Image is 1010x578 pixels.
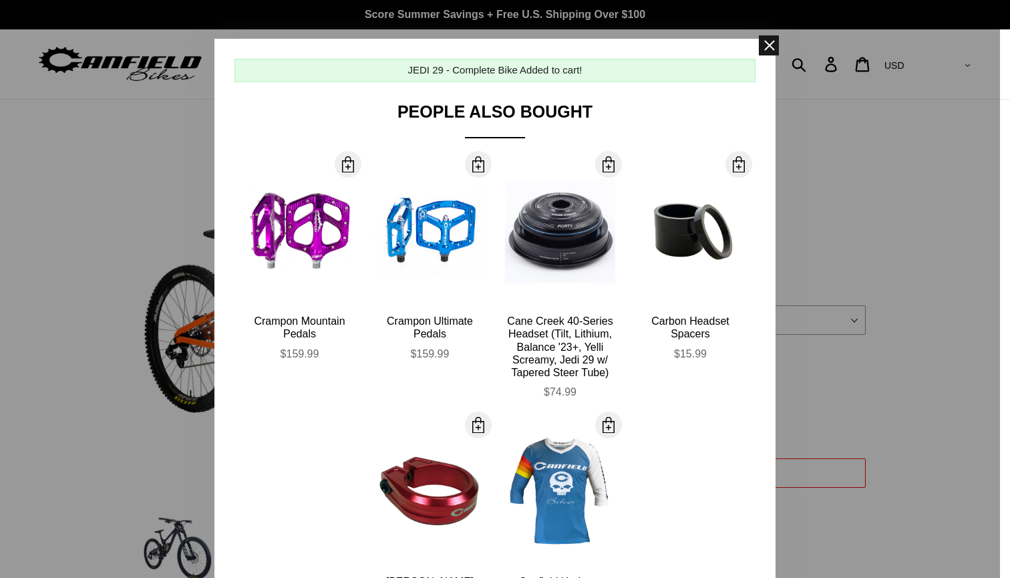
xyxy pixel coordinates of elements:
[674,348,707,359] span: $15.99
[375,176,485,287] img: Canfield-Crampon-Ultimate-Blue_large.jpg
[408,63,582,78] div: JEDI 29 - Complete Bike Added to cart!
[375,315,485,340] div: Crampon Ultimate Pedals
[375,437,485,547] img: Canfield-Seat-Clamp-Red-2_large.jpg
[505,437,615,547] img: Canfield-Hertiage-Jersey-Blue-Front_large.jpg
[411,348,450,359] span: $159.99
[281,348,319,359] span: $159.99
[544,386,576,398] span: $74.99
[244,176,355,287] img: Canfield-Crampon-Mountain-Purple-Shopify_large.jpg
[234,102,755,138] div: People Also Bought
[635,315,745,340] div: Carbon Headset Spacers
[244,315,355,340] div: Crampon Mountain Pedals
[505,315,615,379] div: Cane Creek 40-Series Headset (Tilt, Lithium, Balance '23+, Yelli Screamy, Jedi 29 w/ Tapered Stee...
[505,180,615,283] img: 42-BAA0533K9673-500x471_large.jpg
[635,176,745,287] img: CANFIELD-CARBON-HEADSET-SPACERS_large.jpg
